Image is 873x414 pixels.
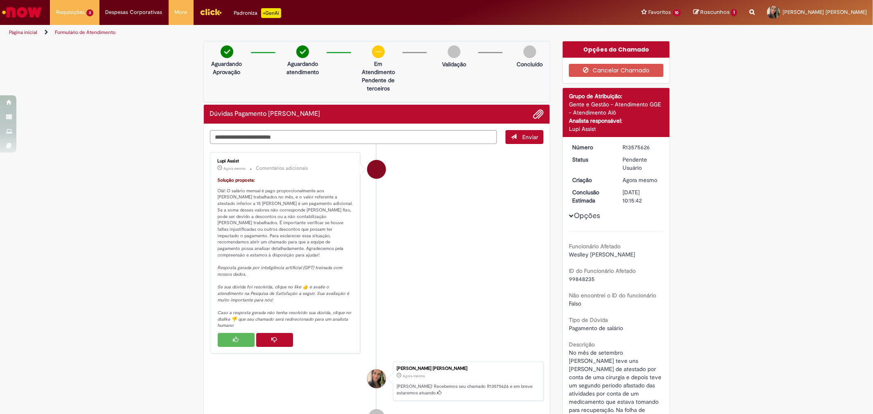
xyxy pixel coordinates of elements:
div: Gente e Gestão - Atendimento GGE - Atendimento Alô [569,100,663,117]
img: check-circle-green.png [296,45,309,58]
span: 99848235 [569,275,595,283]
span: Despesas Corporativas [106,8,162,16]
small: Comentários adicionais [256,165,309,172]
div: Lupi Assist [367,160,386,179]
span: Rascunhos [700,8,730,16]
span: [PERSON_NAME] [PERSON_NAME] [783,9,867,16]
button: Enviar [505,130,544,144]
b: Descrição [569,341,595,348]
b: Não encontrei o ID do funcionário [569,292,656,299]
div: [DATE] 10:15:42 [623,188,661,205]
p: Pendente de terceiros [359,76,398,92]
span: Enviar [522,133,538,141]
button: Adicionar anexos [533,109,544,119]
ul: Trilhas de página [6,25,576,40]
span: Requisições [56,8,85,16]
li: Jessica de Campos de Souza [210,362,544,401]
button: Cancelar Chamado [569,64,663,77]
div: Opções do Chamado [563,41,670,58]
span: 10 [673,9,681,16]
span: 3 [86,9,93,16]
dt: Criação [566,176,616,184]
a: Formulário de Atendimento [55,29,115,36]
div: R13575626 [623,143,661,151]
a: Rascunhos [693,9,737,16]
em: Resposta gerada por inteligência artificial (GPT) treinada com nossos dados. Se sua dúvida foi re... [218,265,353,328]
h2: Dúvidas Pagamento de Salário Histórico de tíquete [210,110,320,118]
p: [PERSON_NAME]! Recebemos seu chamado R13575626 e em breve estaremos atuando. [397,383,539,396]
div: Pendente Usuário [623,155,661,172]
p: Olá! O salário mensal é pago proporcionalmente aos [PERSON_NAME] trabalhados no mês, e o valor re... [218,177,354,329]
b: ID do Funcionário Afetado [569,267,636,274]
dt: Conclusão Estimada [566,188,616,205]
img: ServiceNow [1,4,43,20]
p: Aguardando atendimento [283,60,323,76]
p: Aguardando Aprovação [207,60,247,76]
span: Favoritos [649,8,671,16]
img: img-circle-grey.png [448,45,460,58]
span: 1 [731,9,737,16]
span: Falso [569,300,581,307]
span: Agora mesmo [224,166,246,171]
div: Analista responsável: [569,117,663,125]
b: Funcionário Afetado [569,243,620,250]
p: Concluído [517,60,543,68]
img: img-circle-grey.png [523,45,536,58]
p: +GenAi [261,8,281,18]
div: 29/09/2025 10:15:39 [623,176,661,184]
div: Grupo de Atribuição: [569,92,663,100]
div: [PERSON_NAME] [PERSON_NAME] [397,366,539,371]
img: circle-minus.png [372,45,385,58]
img: click_logo_yellow_360x200.png [200,6,222,18]
span: Weslley [PERSON_NAME] [569,251,635,258]
p: Validação [442,60,466,68]
time: 29/09/2025 09:15:39 [623,176,657,184]
span: Agora mesmo [403,373,425,378]
div: Lupi Assist [218,159,354,164]
dt: Número [566,143,616,151]
div: Padroniza [234,8,281,18]
span: Agora mesmo [623,176,657,184]
a: Página inicial [9,29,37,36]
span: Pagamento de salário [569,324,623,332]
textarea: Digite sua mensagem aqui... [210,130,497,144]
font: Solução proposta: [218,177,255,183]
div: Jessica de Campos de Souza [367,369,386,388]
b: Tipo de Dúvida [569,316,608,324]
time: 29/09/2025 09:15:39 [403,373,425,378]
p: Em Atendimento [359,60,398,76]
dt: Status [566,155,616,164]
time: 29/09/2025 09:15:49 [224,166,246,171]
span: More [175,8,187,16]
div: Lupi Assist [569,125,663,133]
img: check-circle-green.png [221,45,233,58]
